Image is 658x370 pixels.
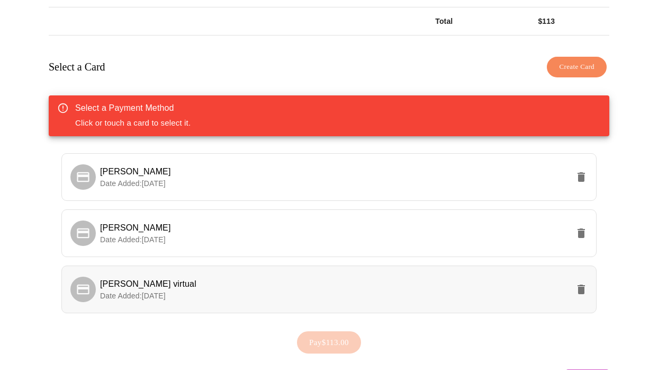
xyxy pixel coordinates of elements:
span: Date Added: [DATE] [100,292,166,300]
span: Date Added: [DATE] [100,235,166,244]
button: delete [569,164,594,190]
button: delete [569,221,594,246]
strong: Total [435,17,453,25]
span: Date Added: [DATE] [100,179,166,188]
strong: $ 113 [538,17,555,25]
button: delete [569,277,594,302]
div: Click or touch a card to select it. [75,99,191,133]
span: [PERSON_NAME] [100,167,171,176]
span: [PERSON_NAME] virtual [100,279,196,288]
span: [PERSON_NAME] [100,223,171,232]
button: Create Card [547,57,607,77]
span: Create Card [559,61,594,73]
div: Select a Payment Method [75,102,191,114]
h3: Select a Card [49,61,105,73]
